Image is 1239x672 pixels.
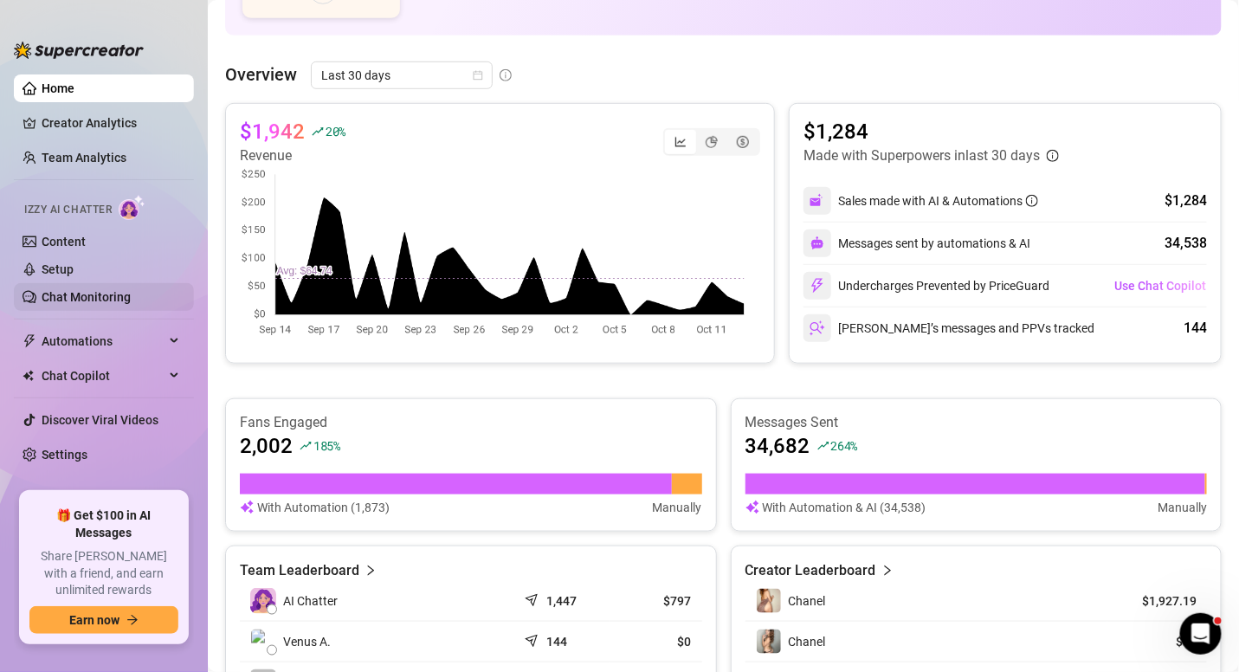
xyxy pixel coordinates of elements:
[23,334,36,348] span: thunderbolt
[817,440,829,452] span: rise
[240,118,305,145] article: $1,942
[838,191,1038,210] div: Sales made with AI & Automations
[321,62,482,88] span: Last 30 days
[473,70,483,81] span: calendar
[810,278,825,294] img: svg%3e
[42,262,74,276] a: Setup
[42,109,180,137] a: Creator Analytics
[706,136,718,148] span: pie-chart
[225,61,297,87] article: Overview
[757,630,781,654] img: Chanel
[240,498,254,517] img: svg%3e
[1165,191,1207,211] div: $1,284
[42,290,131,304] a: Chat Monitoring
[1114,279,1206,293] span: Use Chat Copilot
[1047,150,1059,162] span: info-circle
[126,614,139,626] span: arrow-right
[23,370,34,382] img: Chat Copilot
[42,235,86,249] a: Content
[251,630,275,654] img: Venus Agency
[119,195,145,220] img: AI Chatter
[745,413,1208,432] article: Messages Sent
[737,136,749,148] span: dollar-circle
[881,560,894,581] span: right
[653,498,702,517] article: Manually
[42,413,158,427] a: Discover Viral Videos
[1158,498,1207,517] article: Manually
[240,560,359,581] article: Team Leaderboard
[546,592,577,610] article: 1,447
[810,193,825,209] img: svg%3e
[240,145,345,166] article: Revenue
[1165,233,1207,254] div: 34,538
[1113,272,1207,300] button: Use Chat Copilot
[674,136,687,148] span: line-chart
[1118,592,1197,610] article: $1,927.19
[789,594,826,608] span: Chanel
[283,591,338,611] span: AI Chatter
[620,633,692,650] article: $0
[313,437,340,454] span: 185 %
[250,588,276,614] img: izzy-ai-chatter-avatar-DDCN_rTZ.svg
[1026,195,1038,207] span: info-circle
[365,560,377,581] span: right
[283,632,331,651] span: Venus A.
[500,69,512,81] span: info-circle
[1118,633,1197,650] article: $15
[810,320,825,336] img: svg%3e
[300,440,312,452] span: rise
[803,118,1059,145] article: $1,284
[29,548,178,599] span: Share [PERSON_NAME] with a friend, and earn unlimited rewards
[69,613,119,627] span: Earn now
[24,202,112,218] span: Izzy AI Chatter
[525,630,542,648] span: send
[29,606,178,634] button: Earn nowarrow-right
[745,560,876,581] article: Creator Leaderboard
[326,123,345,139] span: 20 %
[42,151,126,165] a: Team Analytics
[803,314,1094,342] div: [PERSON_NAME]’s messages and PPVs tracked
[620,592,692,610] article: $797
[1180,613,1222,655] iframe: Intercom live chat
[803,272,1049,300] div: Undercharges Prevented by PriceGuard
[29,507,178,541] span: 🎁 Get $100 in AI Messages
[42,362,165,390] span: Chat Copilot
[312,126,324,138] span: rise
[240,432,293,460] article: 2,002
[240,413,702,432] article: Fans Engaged
[757,589,781,613] img: Chanel
[663,128,760,156] div: segmented control
[789,635,826,649] span: Chanel
[1184,318,1207,339] div: 144
[257,498,390,517] article: With Automation (1,873)
[745,498,759,517] img: svg%3e
[803,145,1040,166] article: Made with Superpowers in last 30 days
[546,633,567,650] article: 144
[525,590,542,607] span: send
[803,229,1030,257] div: Messages sent by automations & AI
[42,81,74,95] a: Home
[42,327,165,355] span: Automations
[42,448,87,462] a: Settings
[810,236,824,250] img: svg%3e
[745,432,810,460] article: 34,682
[763,498,926,517] article: With Automation & AI (34,538)
[14,42,144,59] img: logo-BBDzfeDw.svg
[831,437,858,454] span: 264 %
